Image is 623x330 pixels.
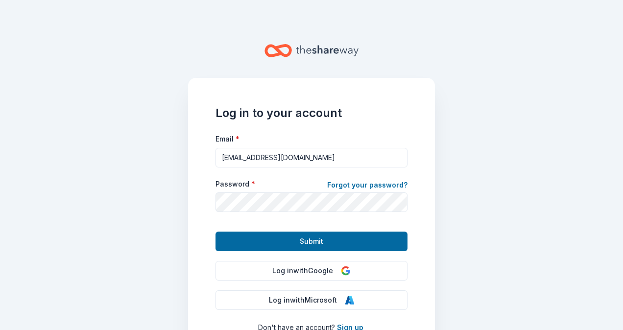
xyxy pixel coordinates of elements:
[300,236,323,247] span: Submit
[216,261,407,281] button: Log inwithGoogle
[216,232,407,251] button: Submit
[341,266,351,276] img: Google Logo
[327,179,407,193] a: Forgot your password?
[216,105,407,121] h1: Log in to your account
[264,39,359,62] a: Home
[345,295,355,305] img: Microsoft Logo
[216,290,407,310] button: Log inwithMicrosoft
[216,134,240,144] label: Email
[216,179,255,189] label: Password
